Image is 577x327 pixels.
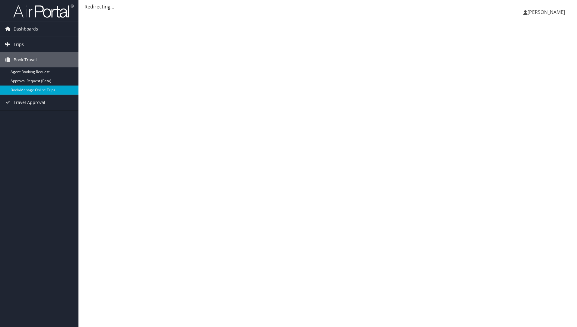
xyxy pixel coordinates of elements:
[14,95,45,110] span: Travel Approval
[13,4,74,18] img: airportal-logo.png
[523,3,571,21] a: [PERSON_NAME]
[528,9,565,15] span: [PERSON_NAME]
[14,52,37,67] span: Book Travel
[84,3,571,10] div: Redirecting...
[14,37,24,52] span: Trips
[14,21,38,37] span: Dashboards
